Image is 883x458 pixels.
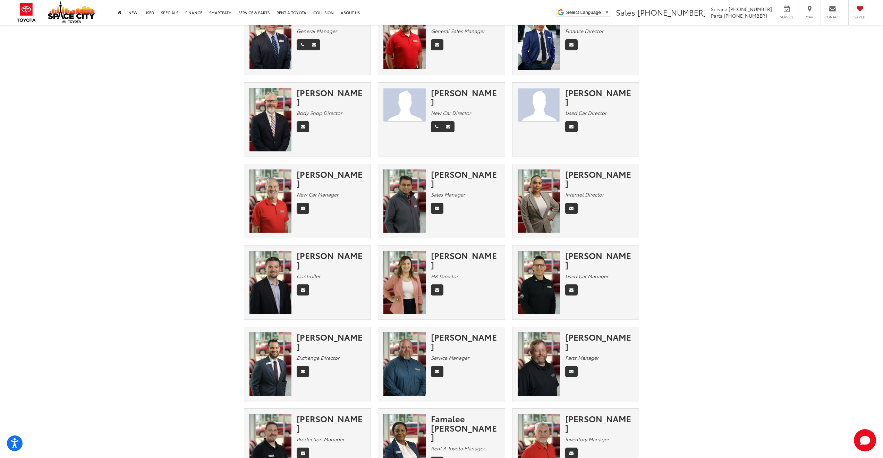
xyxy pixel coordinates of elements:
[297,251,365,269] div: [PERSON_NAME]
[442,121,455,132] a: Email
[711,12,722,19] span: Parts
[565,354,598,361] em: Parts Manager
[297,121,309,132] a: Email
[431,121,442,132] a: Phone
[431,445,485,452] em: Rent A Toyota Manager
[616,7,635,18] span: Sales
[518,6,560,70] img: Nam Pham
[48,1,95,23] img: Space City Toyota
[308,39,320,50] a: Email
[637,7,706,18] span: [PHONE_NUMBER]
[297,27,337,34] em: General Manager
[852,15,867,19] span: Saved
[431,27,485,34] em: General Sales Manager
[729,6,772,13] span: [PHONE_NUMBER]
[565,284,578,295] a: Email
[297,354,339,361] em: Exchange Director
[431,203,443,214] a: Email
[565,203,578,214] a: Email
[297,88,365,106] div: [PERSON_NAME]
[249,88,292,151] img: Sean Patterson
[383,88,426,122] img: JAMES TAYLOR
[824,15,841,19] span: Contact
[565,366,578,377] a: Email
[297,191,338,198] em: New Car Manager
[431,273,458,280] em: HR Director
[565,251,634,269] div: [PERSON_NAME]
[566,10,609,15] a: Select Language​
[431,191,465,198] em: Sales Manager
[711,6,727,13] span: Service
[431,332,500,351] div: [PERSON_NAME]
[431,354,469,361] em: Service Manager
[431,39,443,50] a: Email
[383,6,426,69] img: Cecilio Flores
[605,10,609,15] span: ▼
[518,169,560,233] img: Melissa Urbina
[565,121,578,132] a: Email
[854,429,876,451] button: Toggle Chat Window
[565,88,634,106] div: [PERSON_NAME]
[297,39,308,50] a: Phone
[431,251,500,269] div: [PERSON_NAME]
[297,414,365,432] div: [PERSON_NAME]
[383,251,426,314] img: Olivia Ellenberger
[431,284,443,295] a: Email
[518,88,560,122] img: Marco Compean
[724,12,767,19] span: [PHONE_NUMBER]
[565,191,604,198] em: Internet Director
[297,332,365,351] div: [PERSON_NAME]
[297,273,320,280] em: Controller
[518,251,560,314] img: Candelario Perez
[779,15,795,19] span: Service
[854,429,876,451] svg: Start Chat
[565,27,603,34] em: Finance Director
[431,169,500,188] div: [PERSON_NAME]
[249,169,292,233] img: David Hardy
[802,15,817,19] span: Map
[565,332,634,351] div: [PERSON_NAME]
[431,109,471,116] em: New Car Director
[566,10,601,15] span: Select Language
[297,169,365,188] div: [PERSON_NAME]
[565,436,609,443] em: Inventory Manager
[431,366,443,377] a: Email
[297,436,344,443] em: Production Manager
[518,332,560,396] img: Wade Landry
[249,332,292,396] img: Jon Figueroa
[383,332,426,396] img: Floyd Greer
[297,203,309,214] a: Email
[431,414,500,441] div: Famalee [PERSON_NAME]
[249,251,292,314] img: Scott Bullis
[565,273,608,280] em: Used Car Manager
[431,88,500,106] div: [PERSON_NAME]
[565,39,578,50] a: Email
[565,414,634,432] div: [PERSON_NAME]
[297,366,309,377] a: Email
[249,6,292,69] img: Ben Saxton
[297,109,342,116] em: Body Shop Director
[383,169,426,233] img: Oz Ali
[565,169,634,188] div: [PERSON_NAME]
[297,284,309,295] a: Email
[565,109,606,116] em: Used Car Director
